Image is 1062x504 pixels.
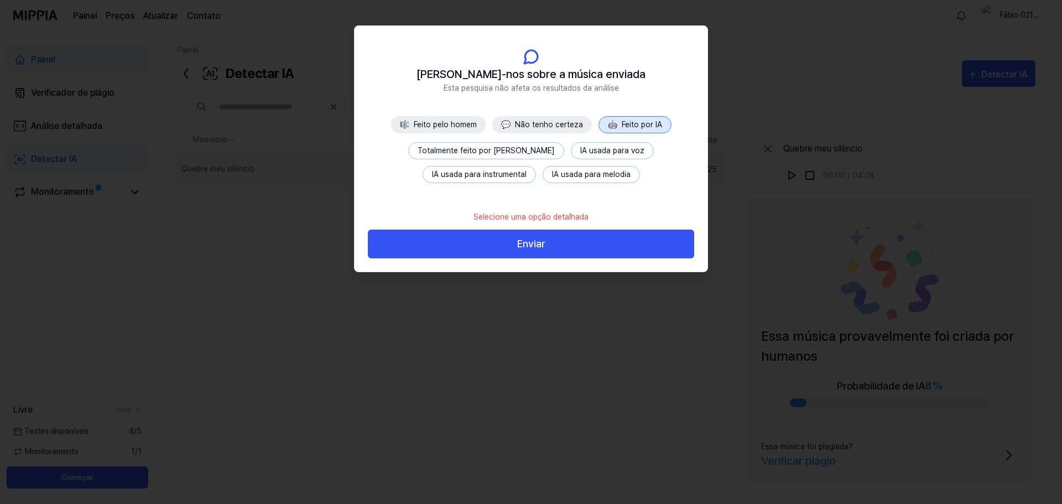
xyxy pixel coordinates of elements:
[571,142,654,159] button: IA usada para voz
[391,116,486,133] button: 🎼Feito pelo homem
[368,230,694,259] button: Enviar
[423,166,536,183] button: IA usada para instrumental
[414,120,477,129] font: Feito pelo homem
[608,120,617,129] font: 🤖
[432,170,527,179] font: IA usada para instrumental
[417,67,645,81] font: [PERSON_NAME]-nos sobre a música enviada
[444,84,619,92] font: Esta pesquisa não afeta os resultados da análise
[622,120,662,129] font: Feito por IA
[473,212,589,221] font: Selecione uma opção detalhada
[552,170,631,179] font: IA usada para melodia
[598,116,671,133] button: 🤖Feito por IA
[408,142,564,159] button: Totalmente feito por [PERSON_NAME]
[501,120,511,129] font: 💬
[580,146,644,155] font: IA usada para voz
[515,120,583,129] font: Não tenho certeza
[418,146,555,155] font: Totalmente feito por [PERSON_NAME]
[543,166,640,183] button: IA usada para melodia
[400,120,409,129] font: 🎼
[492,116,592,133] button: 💬Não tenho certeza
[517,238,545,250] font: Enviar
